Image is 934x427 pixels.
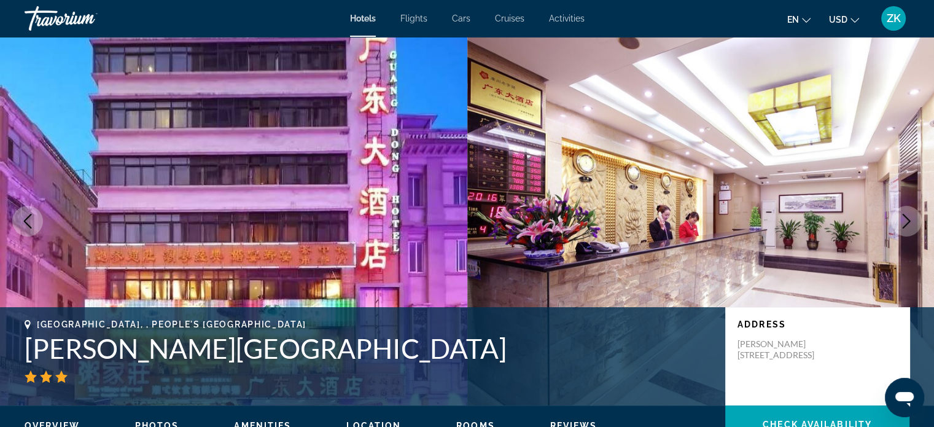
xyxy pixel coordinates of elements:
[887,12,901,25] span: ZK
[787,15,799,25] span: en
[12,206,43,237] button: Previous image
[878,6,909,31] button: User Menu
[891,206,922,237] button: Next image
[495,14,524,23] a: Cruises
[787,10,811,28] button: Change language
[829,15,847,25] span: USD
[350,14,376,23] a: Hotels
[452,14,470,23] a: Cars
[737,319,897,329] p: Address
[549,14,585,23] a: Activities
[885,378,924,417] iframe: Кнопка запуска окна обмена сообщениями
[37,319,306,329] span: [GEOGRAPHIC_DATA], , People's [GEOGRAPHIC_DATA]
[25,332,713,364] h1: [PERSON_NAME][GEOGRAPHIC_DATA]
[400,14,427,23] a: Flights
[829,10,859,28] button: Change currency
[737,339,836,361] p: [PERSON_NAME][STREET_ADDRESS]
[25,2,147,34] a: Travorium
